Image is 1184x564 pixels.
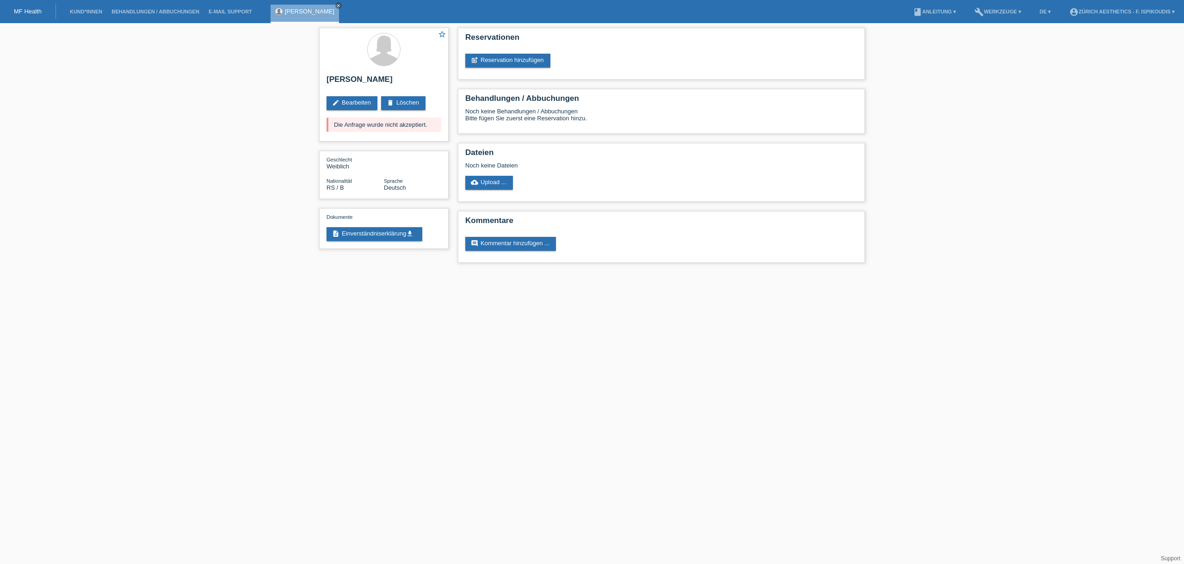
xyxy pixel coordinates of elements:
span: Dokumente [327,214,352,220]
div: Noch keine Dateien [465,162,748,169]
h2: [PERSON_NAME] [327,75,441,89]
a: deleteLöschen [381,96,425,110]
h2: Reservationen [465,33,857,47]
span: Deutsch [384,184,406,191]
h2: Kommentare [465,216,857,230]
div: Noch keine Behandlungen / Abbuchungen Bitte fügen Sie zuerst eine Reservation hinzu. [465,108,857,129]
i: close [336,3,341,8]
a: post_addReservation hinzufügen [465,54,550,68]
a: Support [1161,555,1180,562]
i: delete [387,99,394,106]
div: Weiblich [327,156,384,170]
h2: Dateien [465,148,857,162]
i: star_border [438,30,446,38]
a: buildWerkzeuge ▾ [970,9,1026,14]
a: commentKommentar hinzufügen ... [465,237,556,251]
i: book [913,7,922,17]
h2: Behandlungen / Abbuchungen [465,94,857,108]
a: account_circleZürich Aesthetics - F. Ispikoudis ▾ [1065,9,1179,14]
a: star_border [438,30,446,40]
span: Geschlecht [327,157,352,162]
a: Kund*innen [65,9,107,14]
div: Die Anfrage wurde nicht akzeptiert. [327,118,441,132]
a: editBearbeiten [327,96,377,110]
a: descriptionEinverständniserklärungget_app [327,227,422,241]
i: post_add [471,56,478,64]
span: Serbien / B / 27.03.2023 [327,184,344,191]
a: [PERSON_NAME] [285,8,334,15]
a: DE ▾ [1035,9,1055,14]
i: build [974,7,984,17]
i: edit [332,99,339,106]
a: Behandlungen / Abbuchungen [107,9,204,14]
i: comment [471,240,478,247]
span: Sprache [384,178,403,184]
a: bookAnleitung ▾ [908,9,961,14]
a: cloud_uploadUpload ... [465,176,513,190]
span: Nationalität [327,178,352,184]
a: close [335,2,342,9]
i: description [332,230,339,237]
a: E-Mail Support [204,9,257,14]
a: MF Health [14,8,42,15]
i: account_circle [1069,7,1079,17]
i: cloud_upload [471,179,478,186]
i: get_app [406,230,413,237]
